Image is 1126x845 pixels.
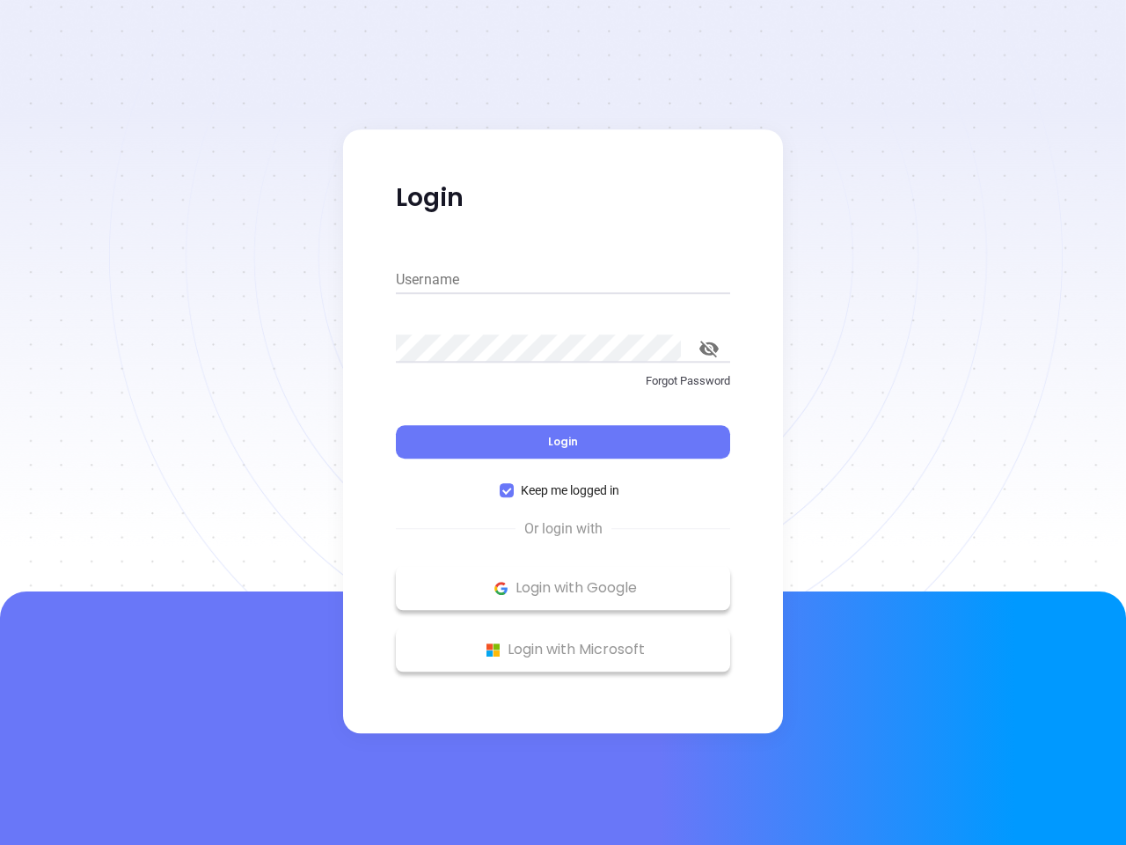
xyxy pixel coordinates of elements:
button: Login [396,425,730,459]
p: Login with Google [405,575,721,601]
p: Login with Microsoft [405,636,721,663]
span: Login [548,434,578,449]
a: Forgot Password [396,372,730,404]
button: Microsoft Logo Login with Microsoft [396,628,730,672]
p: Login [396,182,730,214]
img: Microsoft Logo [482,639,504,661]
button: toggle password visibility [688,327,730,370]
p: Forgot Password [396,372,730,390]
span: Or login with [515,518,611,540]
img: Google Logo [490,577,512,599]
button: Google Logo Login with Google [396,566,730,610]
span: Keep me logged in [514,481,626,500]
